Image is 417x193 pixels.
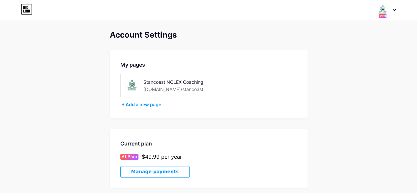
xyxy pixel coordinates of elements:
button: Manage payments [120,166,190,177]
div: Account Settings [110,30,308,40]
img: stancoast [125,78,139,93]
div: Stancoast NCLEX Coaching [143,79,237,85]
div: + Add a new page [122,101,297,108]
div: [DOMAIN_NAME]/stancoast [143,86,203,93]
div: Current plan [120,140,297,147]
img: stancoast [376,4,389,16]
span: Manage payments [131,169,179,175]
span: AI Plan [122,154,137,160]
div: My pages [120,61,297,69]
div: $49.99 per year [142,153,182,161]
